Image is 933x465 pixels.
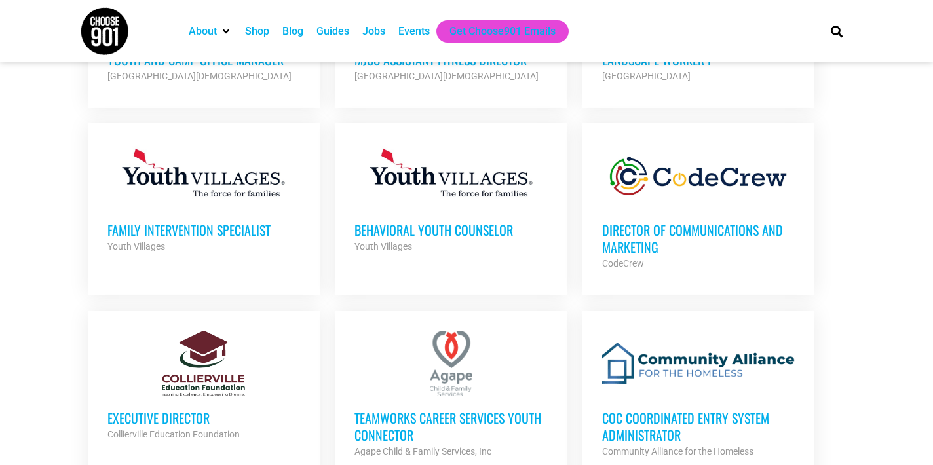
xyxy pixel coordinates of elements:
nav: Main nav [182,20,809,43]
strong: [GEOGRAPHIC_DATA][DEMOGRAPHIC_DATA] [354,71,539,81]
strong: Agape Child & Family Services, Inc [354,446,491,456]
a: Director of Communications and Marketing CodeCrew [582,123,814,291]
a: Jobs [362,24,385,39]
a: Behavioral Youth Counselor Youth Villages [335,123,567,274]
a: Executive Director Collierville Education Foundation [88,311,320,462]
h3: Landscape Worker I [602,51,795,68]
a: Blog [282,24,303,39]
h3: Director of Communications and Marketing [602,221,795,255]
strong: Youth Villages [107,241,165,251]
a: Guides [316,24,349,39]
h3: TeamWorks Career Services Youth Connector [354,409,547,443]
strong: [GEOGRAPHIC_DATA][DEMOGRAPHIC_DATA] [107,71,292,81]
strong: [GEOGRAPHIC_DATA] [602,71,691,81]
a: About [189,24,217,39]
h3: Behavioral Youth Counselor [354,221,547,238]
div: About [182,20,238,43]
a: Family Intervention Specialist Youth Villages [88,123,320,274]
a: Shop [245,24,269,39]
strong: Collierville Education Foundation [107,429,240,439]
a: Events [398,24,430,39]
h3: Family Intervention Specialist [107,221,300,238]
strong: CodeCrew [602,258,644,269]
a: Get Choose901 Emails [449,24,556,39]
h3: CoC Coordinated Entry System Administrator [602,409,795,443]
h3: Executive Director [107,409,300,426]
div: Search [826,20,848,42]
strong: Community Alliance for the Homeless [602,446,753,456]
strong: Youth Villages [354,241,412,251]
